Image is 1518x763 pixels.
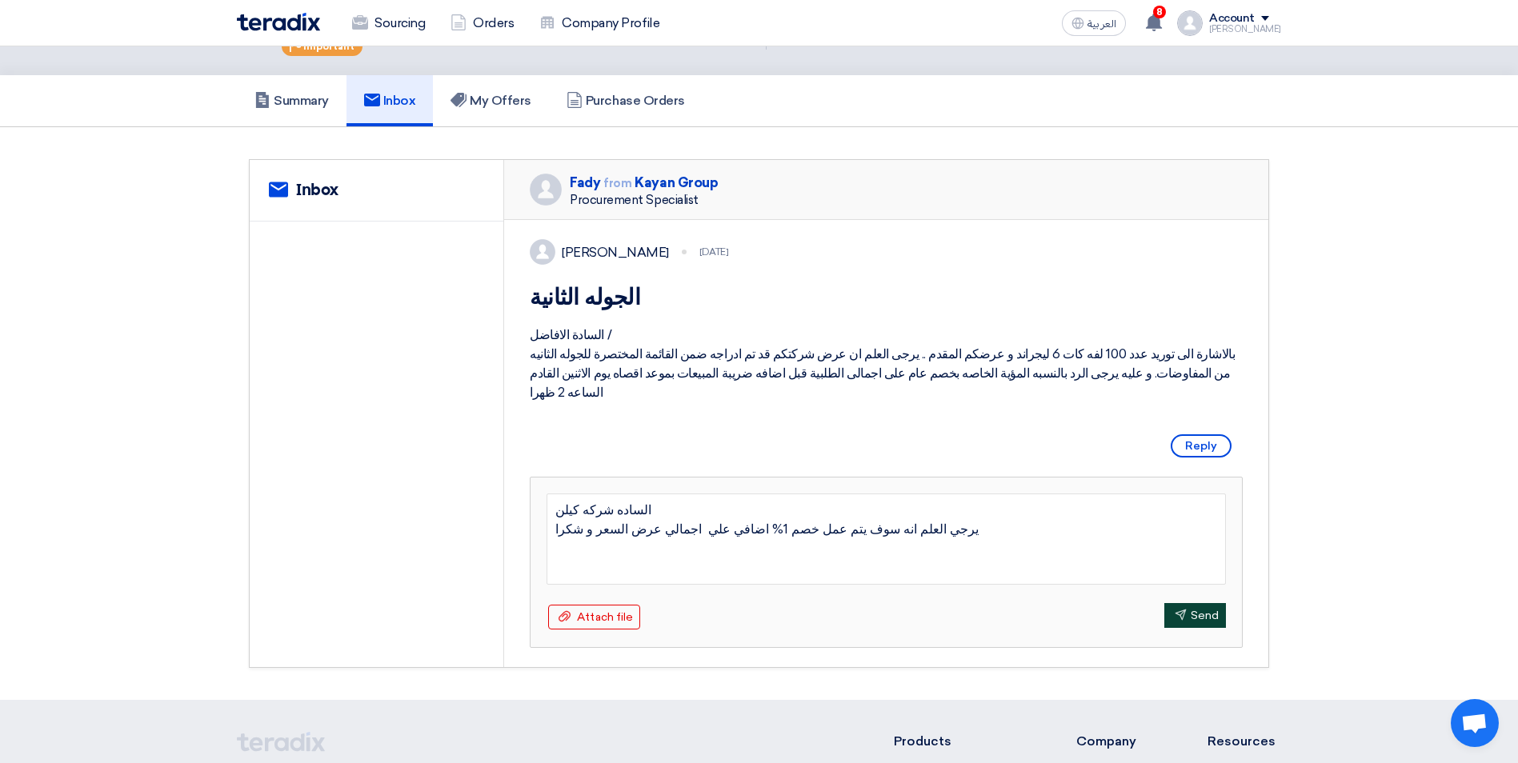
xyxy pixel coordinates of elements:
[1171,434,1232,457] span: Reply
[1177,10,1203,36] img: profile_test.png
[1153,6,1166,18] span: 8
[254,93,329,109] h5: Summary
[1209,25,1281,34] div: [PERSON_NAME]
[1076,732,1160,751] li: Company
[1087,18,1116,30] span: العربية
[603,177,631,190] span: from
[1164,603,1226,628] button: Send
[577,610,633,624] span: Attach file
[303,41,354,52] span: Important
[530,239,555,265] img: profile_test.png
[570,174,718,193] div: Fady Kayan Group
[237,75,346,126] a: Summary
[364,93,416,109] h5: Inbox
[237,13,320,31] img: Teradix logo
[438,6,527,41] a: Orders
[562,243,669,262] div: [PERSON_NAME]
[570,193,718,207] div: Procurement Specialist
[549,75,703,126] a: Purchase Orders
[296,181,338,200] h2: Inbox
[530,326,1243,402] div: السادة الافاضل / بالاشارة الى توريد عدد 100 لفه كات 6 ليجراند و عرضكم المقدم .. يرجى العلم ان عرض...
[567,93,685,109] h5: Purchase Orders
[433,75,549,126] a: My Offers
[339,6,438,41] a: Sourcing
[1209,12,1255,26] div: Account
[1062,10,1126,36] button: العربية
[1208,732,1281,751] li: Resources
[527,6,672,41] a: Company Profile
[451,93,531,109] h5: My Offers
[1451,699,1499,747] div: Open chat
[530,284,1243,313] h1: الجوله الثانية
[894,732,1029,751] li: Products
[346,75,434,126] a: Inbox
[699,245,728,259] div: [DATE]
